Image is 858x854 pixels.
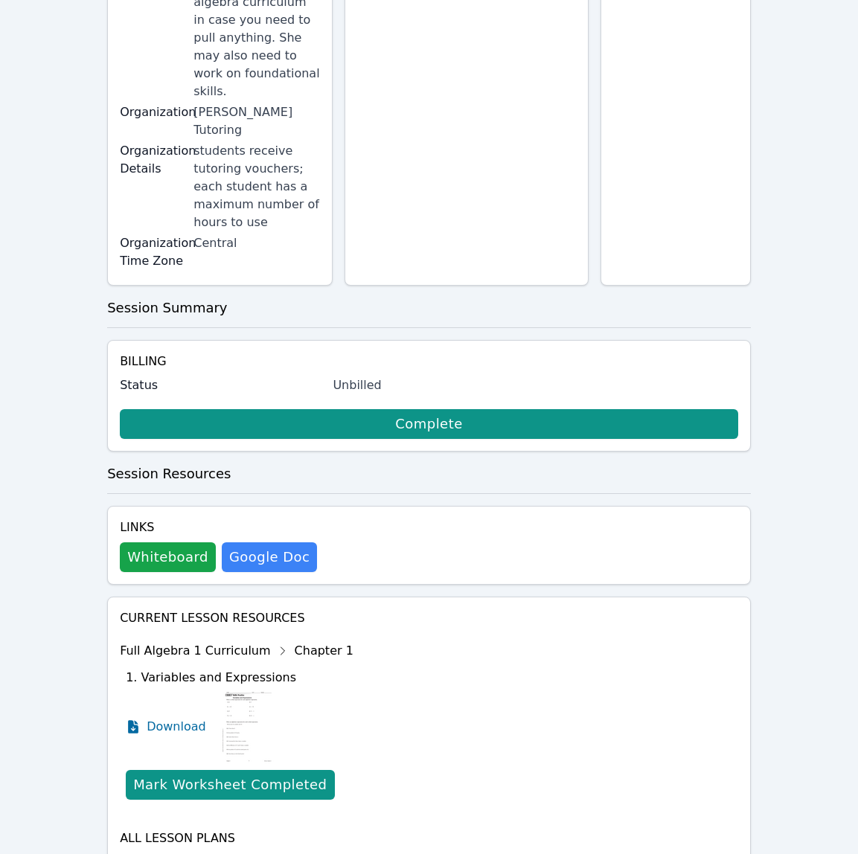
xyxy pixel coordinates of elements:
[120,142,185,178] label: Organization Details
[120,609,738,627] h4: Current Lesson Resources
[193,234,320,252] div: Central
[120,542,216,572] button: Whiteboard
[333,376,738,394] div: Unbilled
[120,234,185,270] label: Organization Time Zone
[193,142,320,231] div: students receive tutoring vouchers; each student has a maximum number of hours to use
[120,353,738,370] h4: Billing
[126,670,296,684] span: 1. Variables and Expressions
[120,829,738,847] h4: All Lesson Plans
[126,690,206,764] a: Download
[147,718,206,736] span: Download
[120,376,324,394] label: Status
[120,518,317,536] h4: Links
[120,409,738,439] a: Complete
[120,639,353,663] div: Full Algebra 1 Curriculum Chapter 1
[218,690,276,764] img: 1. Variables and Expressions
[107,463,751,484] h3: Session Resources
[107,298,751,318] h3: Session Summary
[133,774,327,795] div: Mark Worksheet Completed
[120,103,185,121] label: Organization
[193,103,320,139] div: [PERSON_NAME] Tutoring
[222,542,317,572] a: Google Doc
[126,770,334,800] button: Mark Worksheet Completed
